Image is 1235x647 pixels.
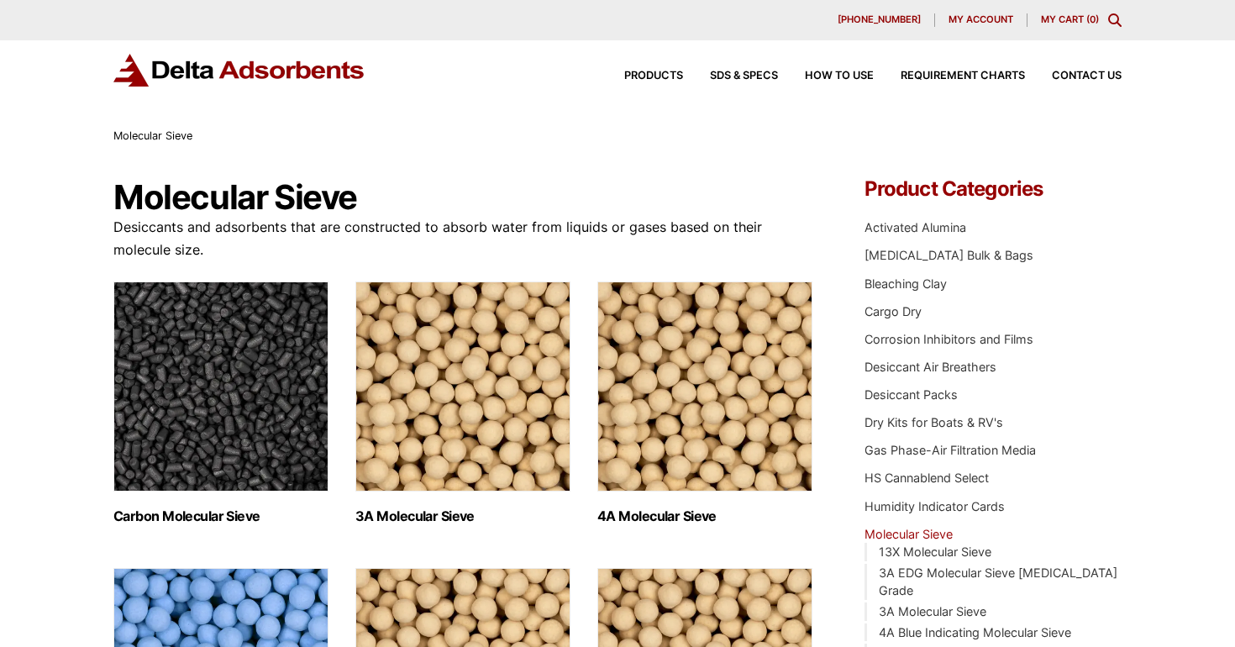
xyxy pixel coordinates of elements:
h2: 4A Molecular Sieve [597,508,812,524]
a: 4A Blue Indicating Molecular Sieve [879,625,1071,639]
h4: Product Categories [864,179,1122,199]
span: Molecular Sieve [113,129,192,142]
a: Products [597,71,683,82]
a: Gas Phase-Air Filtration Media [864,443,1036,457]
a: Contact Us [1025,71,1122,82]
span: 0 [1090,13,1096,25]
img: Delta Adsorbents [113,54,365,87]
span: SDS & SPECS [710,71,778,82]
a: Corrosion Inhibitors and Films [864,332,1033,346]
a: Humidity Indicator Cards [864,499,1005,513]
a: Visit product category 3A Molecular Sieve [355,281,570,524]
span: How to Use [805,71,874,82]
h1: Molecular Sieve [113,179,814,216]
a: My account [935,13,1027,27]
a: Visit product category 4A Molecular Sieve [597,281,812,524]
span: Requirement Charts [901,71,1025,82]
a: [PHONE_NUMBER] [824,13,935,27]
a: How to Use [778,71,874,82]
img: Carbon Molecular Sieve [113,281,328,492]
a: Desiccant Packs [864,387,958,402]
span: Contact Us [1052,71,1122,82]
a: Dry Kits for Boats & RV's [864,415,1003,429]
div: Toggle Modal Content [1108,13,1122,27]
a: HS Cannablend Select [864,471,989,485]
h2: Carbon Molecular Sieve [113,508,328,524]
span: My account [949,15,1013,24]
a: 13X Molecular Sieve [879,544,991,559]
span: Products [624,71,683,82]
a: [MEDICAL_DATA] Bulk & Bags [864,248,1033,262]
h2: 3A Molecular Sieve [355,508,570,524]
a: 3A Molecular Sieve [879,604,986,618]
a: Desiccant Air Breathers [864,360,996,374]
a: My Cart (0) [1041,13,1099,25]
a: Visit product category Carbon Molecular Sieve [113,281,328,524]
a: SDS & SPECS [683,71,778,82]
a: Bleaching Clay [864,276,947,291]
a: Requirement Charts [874,71,1025,82]
p: Desiccants and adsorbents that are constructed to absorb water from liquids or gases based on the... [113,216,814,261]
a: 3A EDG Molecular Sieve [MEDICAL_DATA] Grade [879,565,1117,598]
a: Cargo Dry [864,304,922,318]
span: [PHONE_NUMBER] [838,15,921,24]
img: 3A Molecular Sieve [355,281,570,492]
a: Molecular Sieve [864,527,953,541]
a: Activated Alumina [864,220,966,234]
img: 4A Molecular Sieve [597,281,812,492]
